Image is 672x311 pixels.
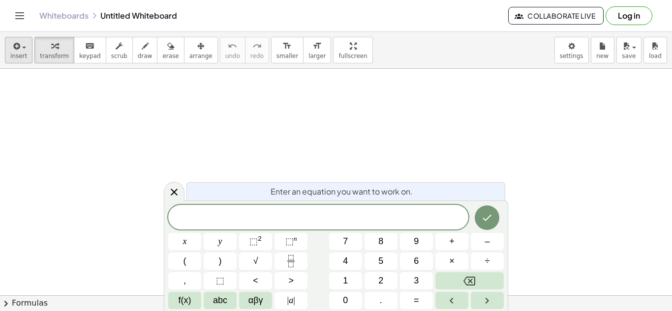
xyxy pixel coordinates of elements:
button: x [168,233,201,250]
button: Plus [435,233,468,250]
button: insert [5,37,32,63]
button: y [204,233,237,250]
span: keypad [79,53,101,59]
span: = [414,294,419,307]
span: | [293,295,295,305]
a: Whiteboards [39,11,89,21]
span: new [596,53,609,59]
button: 0 [329,292,362,309]
button: Greater than [275,272,307,289]
button: load [643,37,667,63]
button: Collaborate Live [508,7,604,25]
span: fullscreen [338,53,367,59]
span: f(x) [179,294,191,307]
span: larger [308,53,326,59]
button: undoundo [220,37,245,63]
button: ( [168,253,201,270]
button: Square root [239,253,272,270]
span: 7 [343,235,348,248]
button: , [168,272,201,289]
button: . [365,292,397,309]
span: 4 [343,254,348,268]
button: 7 [329,233,362,250]
button: 8 [365,233,397,250]
span: smaller [276,53,298,59]
button: draw [132,37,158,63]
button: Equals [400,292,433,309]
span: abc [213,294,227,307]
button: 4 [329,253,362,270]
button: arrange [184,37,218,63]
span: draw [138,53,153,59]
span: Collaborate Live [517,11,595,20]
span: √ [253,254,258,268]
span: scrub [111,53,127,59]
span: + [449,235,455,248]
span: load [649,53,662,59]
span: arrange [189,53,213,59]
button: Placeholder [204,272,237,289]
button: ) [204,253,237,270]
button: Alphabet [204,292,237,309]
sup: n [294,235,297,242]
span: save [622,53,636,59]
sup: 2 [258,235,262,242]
button: Times [435,253,468,270]
button: Log in [606,6,652,25]
button: save [616,37,641,63]
span: | [287,295,289,305]
span: ( [183,254,186,268]
button: scrub [106,37,133,63]
span: ⬚ [249,236,258,246]
span: 0 [343,294,348,307]
i: format_size [282,40,292,52]
i: format_size [312,40,322,52]
i: undo [228,40,237,52]
span: 1 [343,274,348,287]
button: Minus [471,233,504,250]
span: > [288,274,294,287]
button: new [591,37,614,63]
button: 5 [365,253,397,270]
span: Enter an equation you want to work on. [271,186,413,198]
button: transform [34,37,74,63]
span: erase [162,53,179,59]
i: redo [252,40,262,52]
span: undo [225,53,240,59]
button: 3 [400,272,433,289]
span: x [183,235,187,248]
span: a [287,294,295,307]
span: ⬚ [216,274,224,287]
span: settings [560,53,583,59]
button: Absolute value [275,292,307,309]
button: Divide [471,253,504,270]
span: αβγ [248,294,263,307]
button: Right arrow [471,292,504,309]
button: Squared [239,233,272,250]
span: ÷ [485,254,490,268]
span: ) [219,254,222,268]
span: < [253,274,258,287]
span: . [380,294,382,307]
button: redoredo [245,37,269,63]
span: redo [250,53,264,59]
button: 1 [329,272,362,289]
button: Functions [168,292,201,309]
span: – [485,235,489,248]
span: insert [10,53,27,59]
button: 2 [365,272,397,289]
button: Backspace [435,272,504,289]
span: 6 [414,254,419,268]
span: × [449,254,455,268]
button: Less than [239,272,272,289]
span: transform [40,53,69,59]
span: 5 [378,254,383,268]
button: fullscreen [333,37,372,63]
i: keyboard [85,40,94,52]
button: settings [554,37,589,63]
button: Fraction [275,253,307,270]
button: 6 [400,253,433,270]
button: Left arrow [435,292,468,309]
button: erase [157,37,184,63]
span: 9 [414,235,419,248]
